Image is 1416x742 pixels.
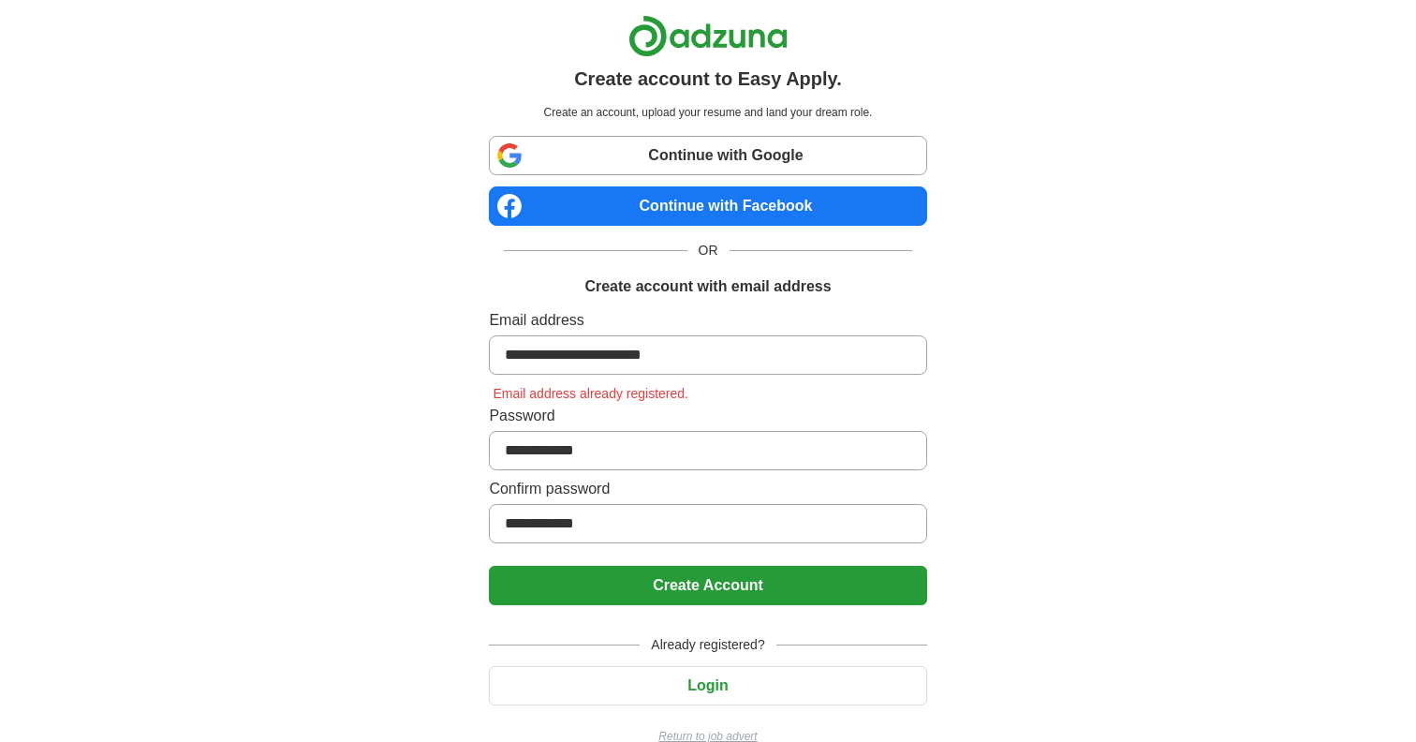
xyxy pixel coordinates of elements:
a: Login [489,677,926,693]
label: Password [489,405,926,427]
label: Email address [489,309,926,332]
img: Adzuna logo [628,15,788,57]
a: Continue with Facebook [489,186,926,226]
span: OR [687,241,730,260]
span: Email address already registered. [489,386,692,401]
button: Login [489,666,926,705]
h1: Create account with email address [584,275,831,298]
a: Continue with Google [489,136,926,175]
button: Create Account [489,566,926,605]
h1: Create account to Easy Apply. [574,65,842,93]
span: Already registered? [640,635,775,655]
label: Confirm password [489,478,926,500]
p: Create an account, upload your resume and land your dream role. [493,104,922,121]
